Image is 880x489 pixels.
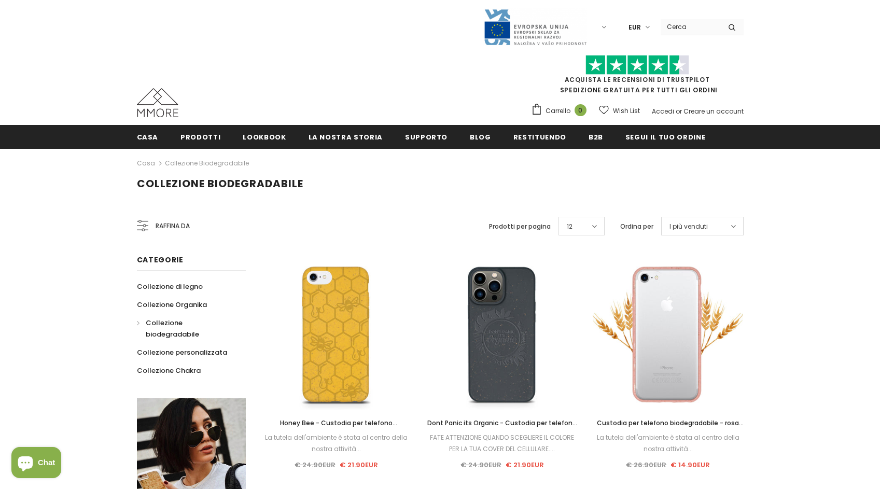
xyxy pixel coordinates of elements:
[137,125,159,148] a: Casa
[243,125,286,148] a: Lookbook
[137,343,227,361] a: Collezione personalizzata
[137,296,207,314] a: Collezione Organika
[513,132,566,142] span: Restituendo
[137,347,227,357] span: Collezione personalizzata
[589,132,603,142] span: B2B
[470,132,491,142] span: Blog
[137,361,201,380] a: Collezione Chakra
[137,314,234,343] a: Collezione biodegradabile
[180,132,220,142] span: Prodotti
[165,159,249,167] a: Collezione biodegradabile
[137,176,303,191] span: Collezione biodegradabile
[489,221,551,232] label: Prodotti per pagina
[180,125,220,148] a: Prodotti
[683,107,744,116] a: Creare un account
[625,125,705,148] a: Segui il tuo ordine
[137,277,203,296] a: Collezione di legno
[513,125,566,148] a: Restituendo
[669,221,708,232] span: I più venduti
[8,447,64,481] inbox-online-store-chat: Shopify online store chat
[137,255,184,265] span: Categorie
[146,318,199,339] span: Collezione biodegradabile
[137,88,178,117] img: Casi MMORE
[271,418,401,439] span: Honey Bee - Custodia per telefono biodegradabile - Giallo, arancione e nero
[546,106,570,116] span: Carrello
[427,418,577,439] span: Dont Panic its Organic - Custodia per telefono biodegradabile
[137,157,155,170] a: Casa
[309,125,383,148] a: La nostra storia
[460,460,501,470] span: € 24.90EUR
[427,432,577,455] div: FATE ATTENZIONE QUANDO SCEGLIERE IL COLORE PER LA TUA COVER DEL CELLULARE....
[340,460,378,470] span: € 21.90EUR
[625,132,705,142] span: Segui il tuo ordine
[405,125,448,148] a: supporto
[565,75,710,84] a: Acquista le recensioni di TrustPilot
[661,19,720,34] input: Search Site
[585,55,689,75] img: Fidati di Pilot Stars
[506,460,544,470] span: € 21.90EUR
[593,417,743,429] a: Custodia per telefono biodegradabile - rosa trasparente
[470,125,491,148] a: Blog
[599,102,640,120] a: Wish List
[626,460,666,470] span: € 26.90EUR
[567,221,572,232] span: 12
[483,8,587,46] img: Javni Razpis
[137,282,203,291] span: Collezione di legno
[575,104,586,116] span: 0
[295,460,336,470] span: € 24.90EUR
[261,432,412,455] div: La tutela dell'ambiente è stata al centro della nostra attività...
[405,132,448,142] span: supporto
[243,132,286,142] span: Lookbook
[137,300,207,310] span: Collezione Organika
[652,107,674,116] a: Accedi
[531,60,744,94] span: SPEDIZIONE GRATUITA PER TUTTI GLI ORDINI
[137,366,201,375] span: Collezione Chakra
[261,417,412,429] a: Honey Bee - Custodia per telefono biodegradabile - Giallo, arancione e nero
[589,125,603,148] a: B2B
[531,103,592,119] a: Carrello 0
[597,418,744,439] span: Custodia per telefono biodegradabile - rosa trasparente
[483,22,587,31] a: Javni Razpis
[137,132,159,142] span: Casa
[309,132,383,142] span: La nostra storia
[676,107,682,116] span: or
[427,417,577,429] a: Dont Panic its Organic - Custodia per telefono biodegradabile
[628,22,641,33] span: EUR
[671,460,710,470] span: € 14.90EUR
[620,221,653,232] label: Ordina per
[156,220,190,232] span: Raffina da
[593,432,743,455] div: La tutela dell'ambiente è stata al centro della nostra attività...
[613,106,640,116] span: Wish List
